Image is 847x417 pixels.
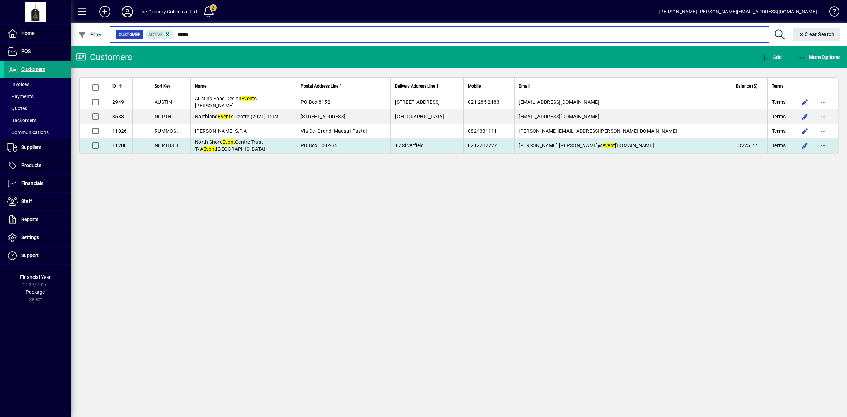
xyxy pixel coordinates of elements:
a: Staff [4,193,71,210]
span: Financial Year [20,274,51,280]
button: Clear [793,28,840,41]
div: The Grocery Collective Ltd [139,6,197,17]
span: Home [21,30,34,36]
button: Edit [799,140,811,151]
span: Active [148,32,163,37]
span: PO Box 100-275 [301,143,338,148]
span: NORTH [155,114,171,119]
span: Terms [772,113,786,120]
button: Profile [116,5,139,18]
button: More options [818,96,829,108]
em: Event [222,139,235,145]
span: Filter [78,32,102,37]
a: Settings [4,229,71,246]
span: Staff [21,198,32,204]
span: Reports [21,216,38,222]
span: Clear Search [799,31,835,37]
span: Customers [21,66,45,72]
button: More Options [795,51,842,64]
button: Filter [76,28,103,41]
span: Backorders [7,118,36,123]
em: event [603,143,615,148]
span: [STREET_ADDRESS] [301,114,346,119]
span: Mobile [468,82,481,90]
a: Financials [4,175,71,192]
em: Event [241,96,254,101]
span: Via Dei Grandi Maestri Pastai [301,128,367,134]
button: Edit [799,96,811,108]
em: Event [203,146,216,152]
a: Payments [4,90,71,102]
span: 11026 [112,128,127,134]
button: Add [94,5,116,18]
span: POS [21,48,31,54]
button: Edit [799,125,811,137]
div: Balance ($) [729,82,764,90]
a: Suppliers [4,139,71,156]
span: ID [112,82,116,90]
span: Support [21,252,39,258]
span: [PERSON_NAME] S.P.A [195,128,247,134]
span: Austin's Food Design s [PERSON_NAME] [195,96,257,108]
span: [PERSON_NAME][EMAIL_ADDRESS][PERSON_NAME][DOMAIN_NAME] [519,128,678,134]
span: Communications [7,130,49,135]
div: Email [519,82,721,90]
span: Sort Key [155,82,170,90]
button: More options [818,125,829,137]
span: Products [21,162,41,168]
div: Mobile [468,82,510,90]
span: 0212202727 [468,143,497,148]
a: Support [4,247,71,264]
span: North Shore Centre Trust T/A [GEOGRAPHIC_DATA] [195,139,265,152]
span: Quotes [7,106,27,111]
span: Postal Address Line 1 [301,82,342,90]
span: Customer [119,31,140,38]
div: ID [112,82,128,90]
span: 0824331111 [468,128,497,134]
span: [EMAIL_ADDRESS][DOMAIN_NAME] [519,99,600,105]
a: Communications [4,126,71,138]
span: [STREET_ADDRESS] [395,99,440,105]
a: Backorders [4,114,71,126]
a: Invoices [4,78,71,90]
span: 3588 [112,114,124,119]
span: Payments [7,94,34,99]
span: Terms [772,127,786,135]
span: 021 285 2483 [468,99,499,105]
a: Quotes [4,102,71,114]
span: Terms [772,82,783,90]
a: Products [4,157,71,174]
span: [EMAIL_ADDRESS][DOMAIN_NAME] [519,114,600,119]
a: Home [4,25,71,42]
mat-chip: Activation Status: Active [145,30,174,39]
a: POS [4,43,71,60]
span: NORTHSH [155,143,178,148]
button: More options [818,111,829,122]
span: 17 Silverfield [395,143,424,148]
span: 11200 [112,143,127,148]
span: RUMMOS. [155,128,178,134]
span: AUSTIN [155,99,172,105]
span: Add [761,54,782,60]
span: Invoices [7,82,29,87]
a: Reports [4,211,71,228]
span: Suppliers [21,144,41,150]
span: [GEOGRAPHIC_DATA] [395,114,444,119]
span: Delivery Address Line 1 [395,82,439,90]
span: More Options [797,54,840,60]
td: 3225.77 [725,138,767,153]
span: Package [26,289,45,295]
a: Knowledge Base [824,1,838,24]
span: [PERSON_NAME].[PERSON_NAME]@ [DOMAIN_NAME] [519,143,654,148]
div: [PERSON_NAME] [PERSON_NAME][EMAIL_ADDRESS][DOMAIN_NAME] [659,6,817,17]
span: Financials [21,180,43,186]
div: Name [195,82,292,90]
span: Northland s Centre (2021) Trust [195,114,279,119]
span: Email [519,82,530,90]
span: Terms [772,99,786,106]
em: Event [218,114,230,119]
span: Balance ($) [736,82,757,90]
div: Customers [76,52,132,63]
button: More options [818,140,829,151]
span: Terms [772,142,786,149]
